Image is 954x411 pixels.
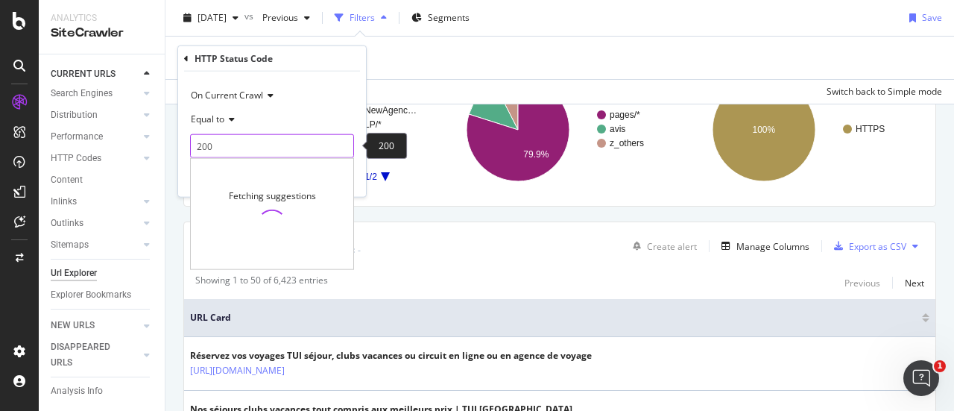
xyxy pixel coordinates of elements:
[177,6,244,30] button: [DATE]
[51,129,103,145] div: Performance
[922,11,942,24] div: Save
[244,10,256,22] span: vs
[610,124,625,134] text: avis
[51,216,83,231] div: Outlinks
[366,133,407,159] div: 200
[856,124,885,134] text: HTTPS
[51,266,154,281] a: Url Explorer
[191,113,224,125] span: Equal to
[51,287,131,303] div: Explorer Bookmarks
[190,363,285,378] a: [URL][DOMAIN_NAME]
[524,149,549,160] text: 79.9%
[51,172,154,188] a: Content
[627,234,697,258] button: Create alert
[51,107,139,123] a: Distribution
[51,66,116,82] div: CURRENT URLS
[828,234,906,258] button: Export as CSV
[51,339,126,371] div: DISAPPEARED URLS
[51,237,139,253] a: Sitemaps
[51,383,154,399] a: Analysis Info
[51,151,101,166] div: HTTP Codes
[844,277,880,289] div: Previous
[51,287,154,303] a: Explorer Bookmarks
[849,240,906,253] div: Export as CSV
[51,86,139,101] a: Search Engines
[51,216,139,231] a: Outlinks
[51,86,113,101] div: Search Engines
[610,138,644,148] text: z_others
[647,240,697,253] div: Create alert
[350,11,375,24] div: Filters
[329,6,393,30] button: Filters
[428,11,470,24] span: Segments
[821,80,942,104] button: Switch back to Simple mode
[715,237,809,255] button: Manage Columns
[903,360,939,396] iframe: Intercom live chat
[51,172,83,188] div: Content
[364,172,377,182] text: 1/2
[736,240,809,253] div: Manage Columns
[51,12,153,25] div: Analytics
[51,383,103,399] div: Analysis Info
[256,11,298,24] span: Previous
[229,189,316,201] div: Fetching suggestions
[934,360,946,372] span: 1
[51,237,89,253] div: Sitemaps
[844,274,880,292] button: Previous
[827,85,942,98] div: Switch back to Simple mode
[358,244,361,257] div: -
[184,170,231,185] button: Cancel
[905,277,924,289] div: Next
[190,311,918,324] span: URL Card
[195,52,273,65] div: HTTP Status Code
[686,65,920,195] svg: A chart.
[51,266,97,281] div: Url Explorer
[51,107,98,123] div: Distribution
[610,110,640,120] text: pages/*
[405,6,476,30] button: Segments
[195,274,328,292] div: Showing 1 to 50 of 6,423 entries
[190,349,592,363] div: Réservez vos voyages TUI séjour, clubs vacances ou circuit en ligne ou en agence de voyage
[51,194,139,210] a: Inlinks
[51,318,139,333] a: NEW URLS
[51,194,77,210] div: Inlinks
[51,339,139,371] a: DISAPPEARED URLS
[905,274,924,292] button: Next
[198,11,227,24] span: 2025 Oct. 7th
[191,89,263,101] span: On Current Crawl
[51,25,153,42] div: SiteCrawler
[364,105,417,116] text: NewAgenc…
[51,66,139,82] a: CURRENT URLS
[752,125,775,135] text: 100%
[51,129,139,145] a: Performance
[51,151,139,166] a: HTTP Codes
[903,6,942,30] button: Save
[440,65,675,195] svg: A chart.
[51,318,95,333] div: NEW URLS
[256,6,316,30] button: Previous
